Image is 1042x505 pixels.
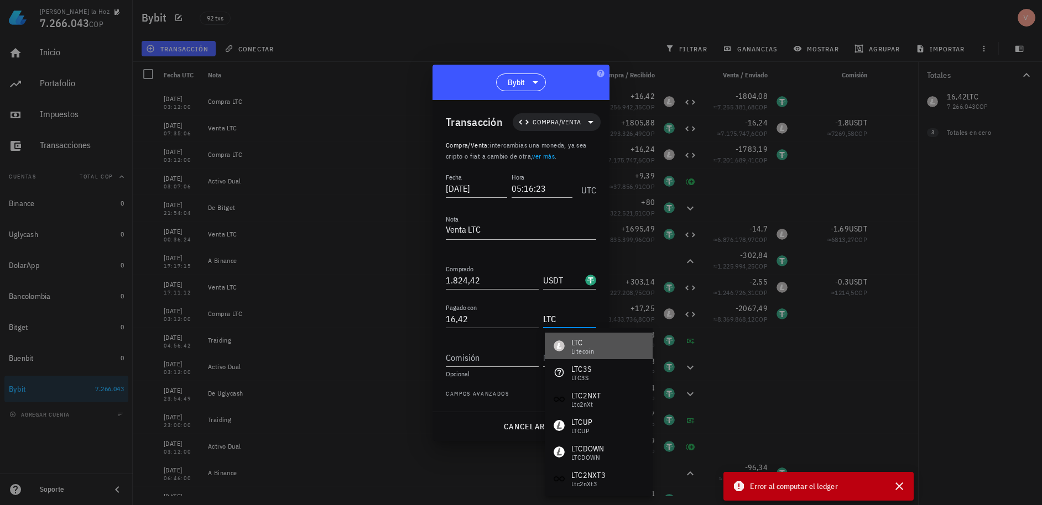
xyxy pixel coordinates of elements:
div: LTCUP [571,428,592,434]
input: Moneda [543,310,594,328]
div: LTC2NXT3-icon [554,473,565,484]
a: ver más [532,152,555,160]
div: Opcional [446,371,596,377]
label: Pagado con [446,303,477,312]
div: LTC2NXT3 [571,470,606,481]
span: Compra/Venta [533,117,581,128]
div: LTCDOWN-icon [554,446,565,457]
span: Bybit [508,77,525,88]
input: Moneda [543,271,583,289]
div: ltc2nXt3 [571,481,606,487]
div: LTC3S [571,375,591,381]
span: cancelar [503,422,545,432]
p: : [446,140,596,162]
span: Campos avanzados [446,390,509,401]
label: Fecha [446,173,462,181]
span: intercambias una moneda, ya sea cripto o fiat a cambio de otra, . [446,141,587,160]
button: cancelar [499,417,549,436]
div: USDT-icon [585,275,596,286]
div: ltc2nXt [571,401,601,408]
input: Moneda [543,349,594,366]
div: Litecoin [571,348,594,355]
div: LTC3S [571,364,591,375]
div: LTCDOWN [571,454,605,461]
div: LTCUP-icon [554,420,565,431]
div: UTC [577,173,596,201]
div: LTCUP [571,417,592,428]
label: Comprado [446,265,473,273]
div: LTCDOWN [571,443,605,454]
label: Nota [446,215,459,223]
span: Error al computar el ledger [750,480,838,492]
div: LTC [571,337,594,348]
label: Hora [512,173,524,181]
div: LTC2NXT [571,390,601,401]
div: LTC-icon [554,340,565,351]
div: Transacción [446,113,503,131]
span: Compra/Venta [446,141,488,149]
div: LTC2NXT-icon [554,393,565,404]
